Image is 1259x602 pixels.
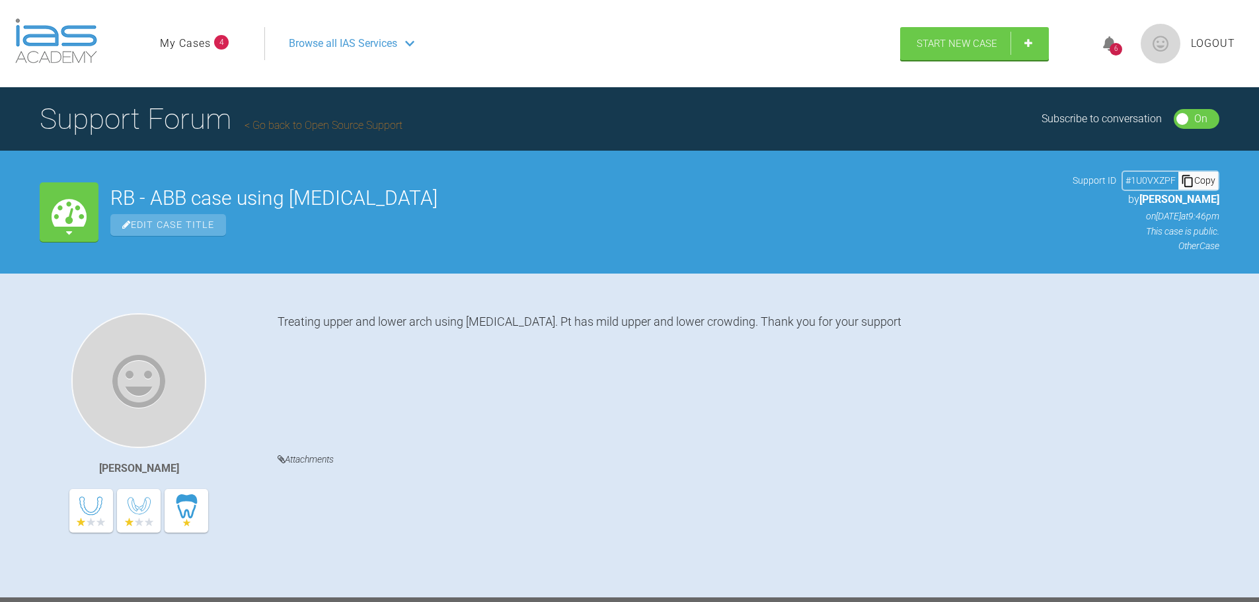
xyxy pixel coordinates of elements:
h1: Support Forum [40,96,402,142]
a: Start New Case [900,27,1049,60]
a: Logout [1191,35,1235,52]
p: Other Case [1073,239,1219,253]
span: Browse all IAS Services [289,35,397,52]
span: Support ID [1073,173,1116,188]
img: Matthew Gough [71,313,206,448]
h2: RB - ABB case using [MEDICAL_DATA] [110,188,1061,208]
p: by [1073,191,1219,208]
a: Go back to Open Source Support [245,119,402,132]
span: Edit Case Title [110,214,226,236]
h4: Attachments [278,451,1219,468]
img: logo-light.3e3ef733.png [15,19,97,63]
div: [PERSON_NAME] [99,460,179,477]
div: Copy [1178,172,1218,189]
div: Treating upper and lower arch using [MEDICAL_DATA]. Pt has mild upper and lower crowding. Thank y... [278,313,1219,432]
div: Subscribe to conversation [1042,110,1162,128]
img: profile.png [1141,24,1180,63]
div: # 1U0VXZPF [1123,173,1178,188]
div: On [1194,110,1207,128]
span: Start New Case [917,38,997,50]
a: My Cases [160,35,211,52]
p: on [DATE] at 9:46pm [1073,209,1219,223]
span: 4 [214,35,229,50]
p: This case is public. [1073,224,1219,239]
div: 6 [1110,43,1122,56]
span: [PERSON_NAME] [1139,193,1219,206]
